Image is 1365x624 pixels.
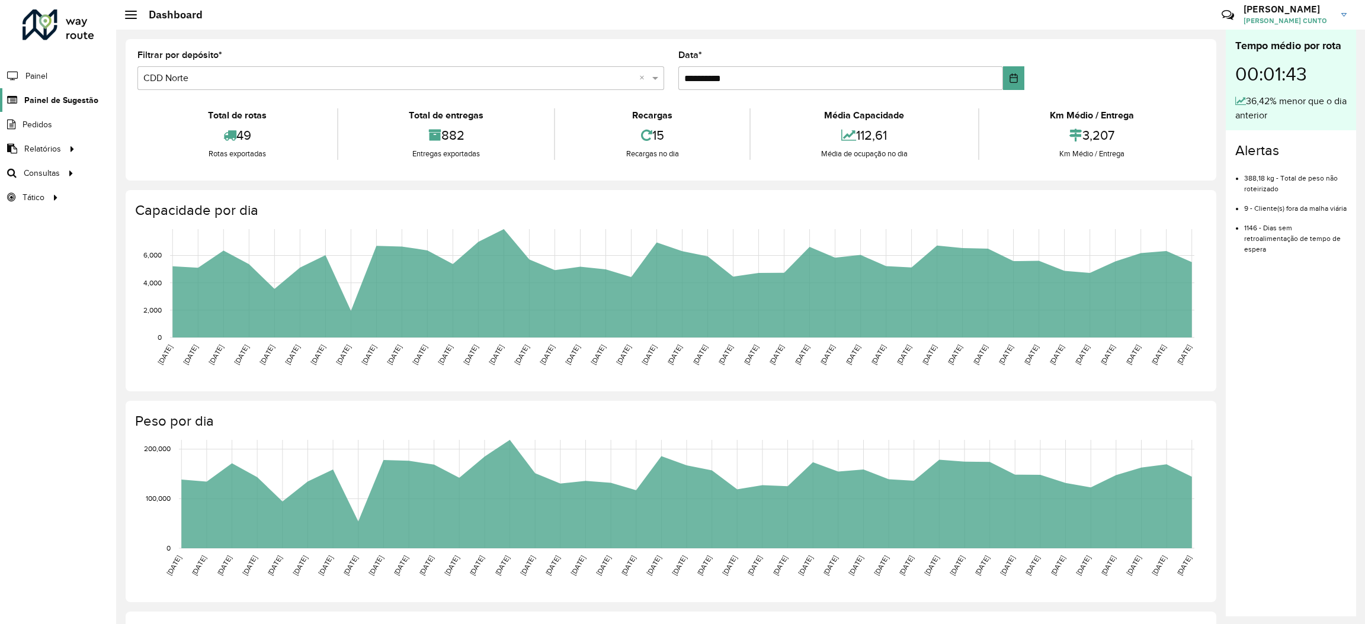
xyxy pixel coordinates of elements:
div: Recargas [558,108,746,123]
label: Filtrar por depósito [137,48,222,62]
text: [DATE] [844,343,861,366]
text: [DATE] [999,554,1016,577]
text: [DATE] [721,554,738,577]
div: 882 [341,123,551,148]
span: Relatórios [24,143,61,155]
text: [DATE] [1074,343,1091,366]
text: [DATE] [1099,343,1116,366]
span: [PERSON_NAME] CUNTO [1244,15,1332,26]
text: [DATE] [241,554,258,577]
text: [DATE] [190,554,207,577]
text: [DATE] [266,554,283,577]
text: [DATE] [182,343,199,366]
text: [DATE] [793,343,810,366]
text: [DATE] [768,343,785,366]
div: Total de entregas [341,108,551,123]
text: [DATE] [670,554,687,577]
h4: Capacidade por dia [135,202,1204,219]
text: [DATE] [847,554,864,577]
text: [DATE] [392,554,409,577]
text: [DATE] [539,343,556,366]
text: [DATE] [797,554,814,577]
text: [DATE] [819,343,836,366]
text: [DATE] [771,554,789,577]
div: 112,61 [754,123,975,148]
text: [DATE] [468,554,485,577]
text: [DATE] [696,554,713,577]
h4: Alertas [1235,142,1347,159]
text: [DATE] [948,554,965,577]
text: [DATE] [640,343,658,366]
div: Km Médio / Entrega [982,148,1201,160]
h3: [PERSON_NAME] [1244,4,1332,15]
span: Pedidos [23,118,52,131]
text: [DATE] [291,554,309,577]
div: Total de rotas [140,108,334,123]
div: Média Capacidade [754,108,975,123]
text: [DATE] [462,343,479,366]
text: [DATE] [717,343,734,366]
li: 1146 - Dias sem retroalimentação de tempo de espera [1244,214,1347,255]
text: 200,000 [144,445,171,453]
span: Consultas [24,167,60,179]
text: [DATE] [418,554,435,577]
span: Tático [23,191,44,204]
text: [DATE] [564,343,581,366]
div: 15 [558,123,746,148]
text: [DATE] [742,343,760,366]
div: Km Médio / Entrega [982,108,1201,123]
text: 0 [158,333,162,341]
text: [DATE] [367,554,384,577]
text: [DATE] [1048,343,1065,366]
a: Contato Rápido [1215,2,1241,28]
text: [DATE] [488,343,505,366]
text: [DATE] [973,554,991,577]
text: [DATE] [1151,554,1168,577]
text: [DATE] [997,343,1014,366]
div: Rotas exportadas [140,148,334,160]
text: [DATE] [746,554,763,577]
text: [DATE] [1023,343,1040,366]
div: 00:01:43 [1235,54,1347,94]
text: [DATE] [615,343,632,366]
text: [DATE] [360,343,377,366]
text: [DATE] [946,343,963,366]
label: Data [678,48,702,62]
text: [DATE] [317,554,334,577]
div: Entregas exportadas [341,148,551,160]
text: [DATE] [923,554,940,577]
text: [DATE] [165,554,182,577]
h2: Dashboard [137,8,203,21]
div: 49 [140,123,334,148]
text: [DATE] [1175,554,1193,577]
text: [DATE] [666,343,683,366]
text: [DATE] [513,343,530,366]
div: 36,42% menor que o dia anterior [1235,94,1347,123]
text: [DATE] [921,343,938,366]
li: 388,18 kg - Total de peso não roteirizado [1244,164,1347,194]
text: [DATE] [569,554,587,577]
text: [DATE] [1100,554,1117,577]
text: [DATE] [1175,343,1193,366]
div: 3,207 [982,123,1201,148]
text: [DATE] [1124,343,1142,366]
text: 6,000 [143,252,162,259]
text: [DATE] [309,343,326,366]
text: [DATE] [895,343,912,366]
text: 0 [166,544,171,552]
text: [DATE] [342,554,359,577]
div: Média de ocupação no dia [754,148,975,160]
text: [DATE] [386,343,403,366]
text: [DATE] [691,343,709,366]
text: [DATE] [873,554,890,577]
text: [DATE] [972,343,989,366]
li: 9 - Cliente(s) fora da malha viária [1244,194,1347,214]
text: 2,000 [143,306,162,314]
text: [DATE] [411,343,428,366]
text: [DATE] [595,554,612,577]
text: [DATE] [620,554,637,577]
span: Painel [25,70,47,82]
h4: Peso por dia [135,413,1204,430]
text: [DATE] [1049,554,1066,577]
span: Painel de Sugestão [24,94,98,107]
